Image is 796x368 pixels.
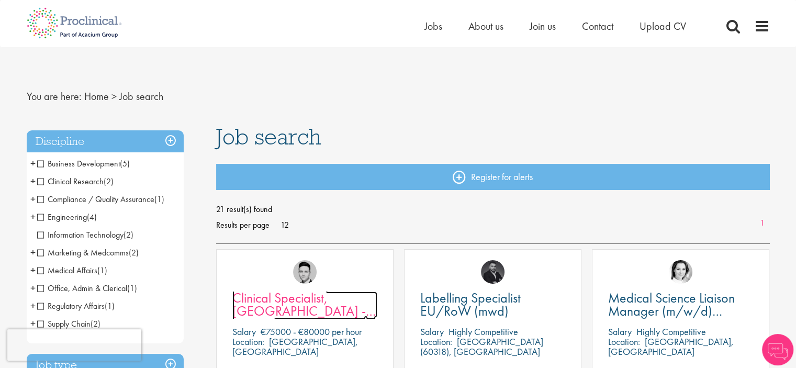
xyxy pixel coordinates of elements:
[30,298,36,314] span: +
[30,155,36,171] span: +
[608,336,640,348] span: Location:
[27,130,184,153] h3: Discipline
[277,219,293,230] a: 12
[87,211,97,222] span: (4)
[37,247,129,258] span: Marketing & Medcomms
[530,19,556,33] a: Join us
[105,300,115,311] span: (1)
[468,19,503,33] a: About us
[7,329,141,361] iframe: reCAPTCHA
[449,326,518,338] p: Highly Competitive
[582,19,613,33] a: Contact
[420,336,452,348] span: Location:
[424,19,442,33] a: Jobs
[27,90,82,103] span: You are here:
[37,229,133,240] span: Information Technology
[30,244,36,260] span: +
[37,211,87,222] span: Engineering
[127,283,137,294] span: (1)
[37,265,97,276] span: Medical Affairs
[608,289,735,333] span: Medical Science Liaison Manager (m/w/d) Nephrologie
[636,326,706,338] p: Highly Competitive
[481,260,504,284] img: Fidan Beqiraj
[30,209,36,225] span: +
[420,292,565,318] a: Labelling Specialist EU/RoW (mwd)
[37,247,139,258] span: Marketing & Medcomms
[755,217,770,229] a: 1
[37,176,104,187] span: Clinical Research
[420,289,521,320] span: Labelling Specialist EU/RoW (mwd)
[30,316,36,331] span: +
[30,173,36,189] span: +
[37,318,100,329] span: Supply Chain
[97,265,107,276] span: (1)
[37,283,127,294] span: Office, Admin & Clerical
[91,318,100,329] span: (2)
[420,326,444,338] span: Salary
[37,176,114,187] span: Clinical Research
[216,202,770,217] span: 21 result(s) found
[124,229,133,240] span: (2)
[420,336,543,358] p: [GEOGRAPHIC_DATA] (60318), [GEOGRAPHIC_DATA]
[640,19,686,33] a: Upload CV
[37,194,164,205] span: Compliance / Quality Assurance
[111,90,117,103] span: >
[216,164,770,190] a: Register for alerts
[37,265,107,276] span: Medical Affairs
[37,283,137,294] span: Office, Admin & Clerical
[30,191,36,207] span: +
[37,318,91,329] span: Supply Chain
[37,229,124,240] span: Information Technology
[37,158,130,169] span: Business Development
[30,262,36,278] span: +
[37,158,120,169] span: Business Development
[216,122,321,151] span: Job search
[261,326,362,338] p: €75000 - €80000 per hour
[84,90,109,103] a: breadcrumb link
[762,334,793,365] img: Chatbot
[37,194,154,205] span: Compliance / Quality Assurance
[608,336,734,358] p: [GEOGRAPHIC_DATA], [GEOGRAPHIC_DATA]
[232,326,256,338] span: Salary
[232,336,264,348] span: Location:
[104,176,114,187] span: (2)
[232,336,358,358] p: [GEOGRAPHIC_DATA], [GEOGRAPHIC_DATA]
[669,260,692,284] img: Greta Prestel
[37,300,105,311] span: Regulatory Affairs
[608,292,753,318] a: Medical Science Liaison Manager (m/w/d) Nephrologie
[216,217,270,233] span: Results per page
[37,211,97,222] span: Engineering
[37,300,115,311] span: Regulatory Affairs
[608,326,632,338] span: Salary
[30,280,36,296] span: +
[293,260,317,284] img: Connor Lynes
[232,292,377,318] a: Clinical Specialist, [GEOGRAPHIC_DATA] - Cardiac
[232,289,376,333] span: Clinical Specialist, [GEOGRAPHIC_DATA] - Cardiac
[120,158,130,169] span: (5)
[129,247,139,258] span: (2)
[119,90,163,103] span: Job search
[154,194,164,205] span: (1)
